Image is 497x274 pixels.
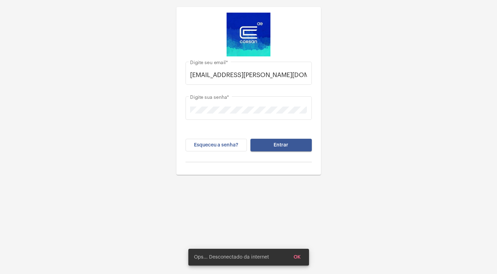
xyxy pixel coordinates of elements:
[288,251,306,263] button: OK
[274,143,288,148] span: Entrar
[227,13,270,56] img: d4669ae0-8c07-2337-4f67-34b0df7f5ae4.jpeg
[194,143,238,148] span: Esqueceu a senha?
[194,254,269,261] span: Ops... Desconectado da internet
[186,139,247,151] button: Esqueceu a senha?
[250,139,312,151] button: Entrar
[294,255,301,260] span: OK
[190,71,307,78] input: Digite seu email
